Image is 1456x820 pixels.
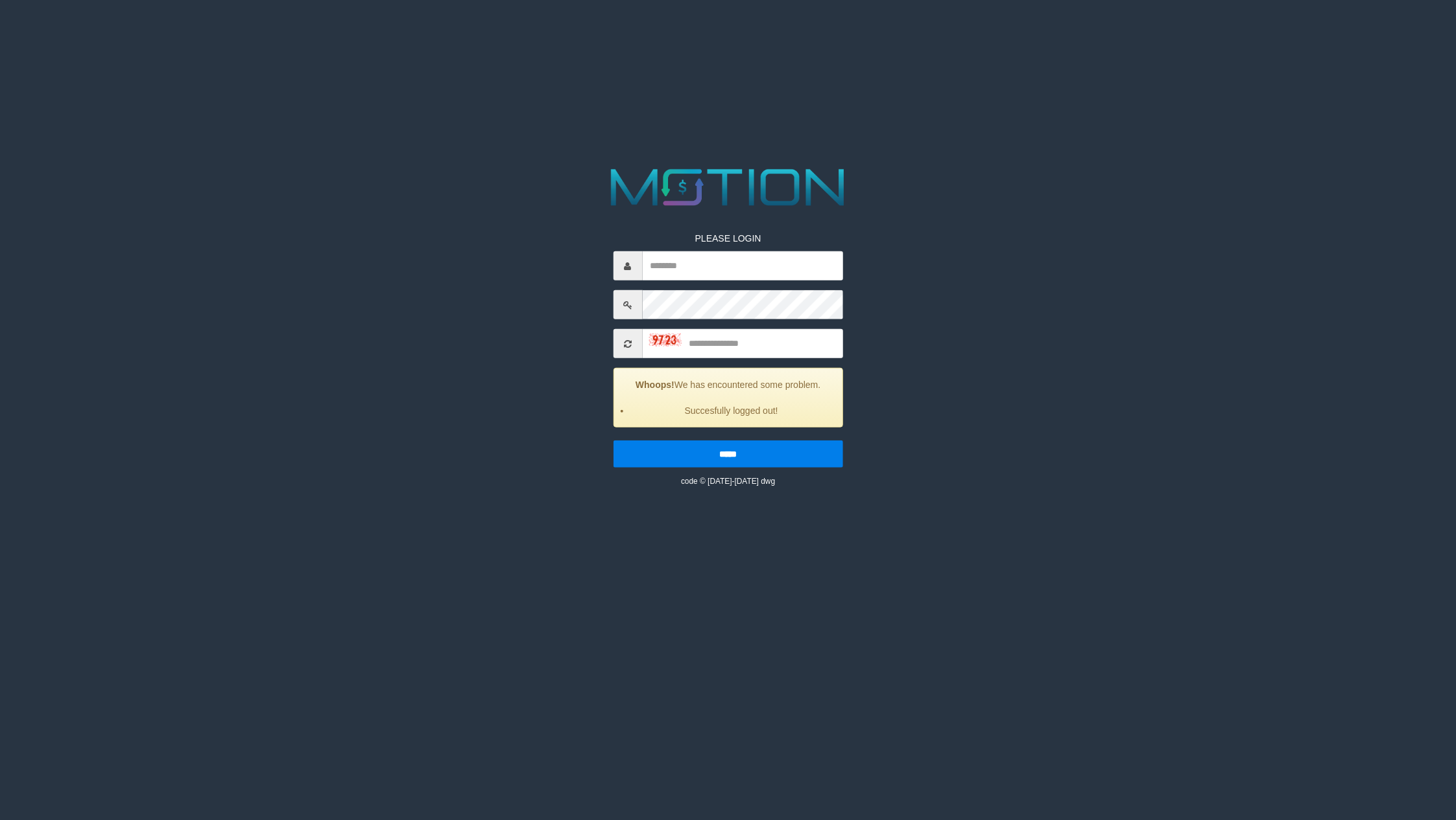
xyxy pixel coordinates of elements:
strong: Whoops! [636,380,674,390]
li: Succesfully logged out! [630,404,832,417]
p: PLEASE LOGIN [613,232,842,245]
img: captcha [649,333,681,346]
img: MOTION_logo.png [601,163,855,212]
div: We has encountered some problem. [613,368,842,427]
small: code © [DATE]-[DATE] dwg [681,477,775,486]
